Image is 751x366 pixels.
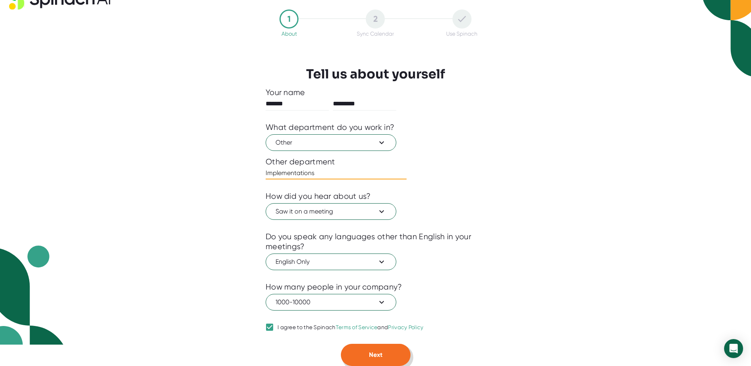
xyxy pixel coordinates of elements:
span: Saw it on a meeting [276,207,386,216]
button: Next [341,344,411,366]
button: Other [266,134,396,151]
span: Other [276,138,386,147]
div: Other department [266,157,485,167]
span: English Only [276,257,386,267]
div: How many people in your company? [266,282,402,292]
button: 1000-10000 [266,294,396,311]
div: Open Intercom Messenger [724,339,743,358]
div: What department do you work in? [266,122,394,132]
button: Saw it on a meeting [266,203,396,220]
span: Next [369,351,382,358]
div: About [281,30,297,37]
div: How did you hear about us? [266,191,371,201]
a: Privacy Policy [388,324,423,330]
a: Terms of Service [336,324,378,330]
input: What department? [266,167,407,179]
h3: Tell us about yourself [306,67,445,82]
span: 1000-10000 [276,297,386,307]
div: 2 [366,10,385,29]
div: Do you speak any languages other than English in your meetings? [266,232,485,252]
div: 1 [279,10,298,29]
div: Your name [266,88,485,97]
div: Use Spinach [446,30,477,37]
button: English Only [266,254,396,270]
div: I agree to the Spinach and [278,324,424,331]
div: Sync Calendar [357,30,394,37]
